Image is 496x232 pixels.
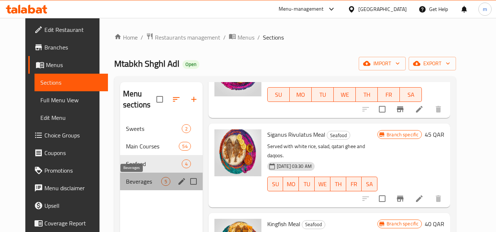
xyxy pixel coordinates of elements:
[315,89,331,100] span: TU
[425,219,444,229] h6: 40 QAR
[334,87,356,102] button: WE
[182,60,199,69] div: Open
[114,55,180,72] span: Mtabkh Shghl Adl
[28,144,108,162] a: Coupons
[123,88,156,110] h2: Menu sections
[44,201,102,210] span: Upsell
[223,33,226,42] li: /
[290,87,312,102] button: MO
[362,177,377,191] button: SA
[179,143,190,150] span: 54
[346,177,362,191] button: FR
[182,159,191,168] div: items
[263,33,284,42] span: Sections
[214,129,261,176] img: Siganus Rivulatus Meal
[384,220,421,227] span: Branch specific
[430,190,447,207] button: delete
[126,177,161,186] span: Beverages
[315,177,330,191] button: WE
[44,131,102,140] span: Choice Groups
[302,179,312,189] span: TU
[267,177,283,191] button: SU
[152,92,167,107] span: Select all sections
[403,89,419,100] span: SA
[46,60,102,69] span: Menus
[28,126,108,144] a: Choice Groups
[120,137,203,155] div: Main Courses54
[312,87,334,102] button: TU
[28,179,108,197] a: Menu disclaimer
[126,159,182,168] div: Seafood
[327,131,350,140] span: Seafood
[267,142,377,160] p: Served with white rice, salad, qatari ghee and daqoos.
[374,191,390,206] span: Select to update
[425,129,444,140] h6: 45 QAR
[28,56,108,74] a: Menus
[318,179,327,189] span: WE
[35,109,108,126] a: Edit Menu
[179,142,191,151] div: items
[182,61,199,67] span: Open
[44,43,102,52] span: Branches
[126,124,182,133] span: Sweets
[155,33,220,42] span: Restaurants management
[238,33,254,42] span: Menus
[120,120,203,137] div: Sweets2
[120,173,203,190] div: Beverages5edit
[162,178,170,185] span: 5
[182,124,191,133] div: items
[267,87,290,102] button: SU
[330,177,346,191] button: TH
[359,57,406,70] button: import
[126,142,179,151] span: Main Courses
[333,179,343,189] span: TH
[293,89,309,100] span: MO
[299,177,315,191] button: TU
[44,166,102,175] span: Promotions
[391,100,409,118] button: Branch-specific-item
[44,219,102,228] span: Coverage Report
[120,117,203,193] nav: Menu sections
[35,91,108,109] a: Full Menu View
[283,177,299,191] button: MO
[409,57,456,70] button: export
[374,102,390,117] span: Select to update
[430,100,447,118] button: delete
[267,129,325,140] span: Siganus Rivulatus Meal
[257,33,260,42] li: /
[400,87,422,102] button: SA
[28,197,108,214] a: Upsell
[185,91,203,108] button: Add section
[414,59,450,68] span: export
[274,163,315,170] span: [DATE] 03:30 AM
[28,214,108,232] a: Coverage Report
[40,96,102,104] span: Full Menu View
[35,74,108,91] a: Sections
[349,179,359,189] span: FR
[44,148,102,157] span: Coupons
[378,87,400,102] button: FR
[40,113,102,122] span: Edit Menu
[146,33,220,42] a: Restaurants management
[229,33,254,42] a: Menus
[365,59,400,68] span: import
[384,131,421,138] span: Branch specific
[271,89,287,100] span: SU
[286,179,296,189] span: MO
[302,220,325,229] span: Seafood
[44,184,102,192] span: Menu disclaimer
[381,89,397,100] span: FR
[141,33,143,42] li: /
[271,179,280,189] span: SU
[267,218,300,229] span: Kingfish Meal
[182,125,191,132] span: 2
[28,21,108,38] a: Edit Restaurant
[391,190,409,207] button: Branch-specific-item
[415,105,424,114] a: Edit menu item
[337,89,353,100] span: WE
[114,33,138,42] a: Home
[279,5,324,14] div: Menu-management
